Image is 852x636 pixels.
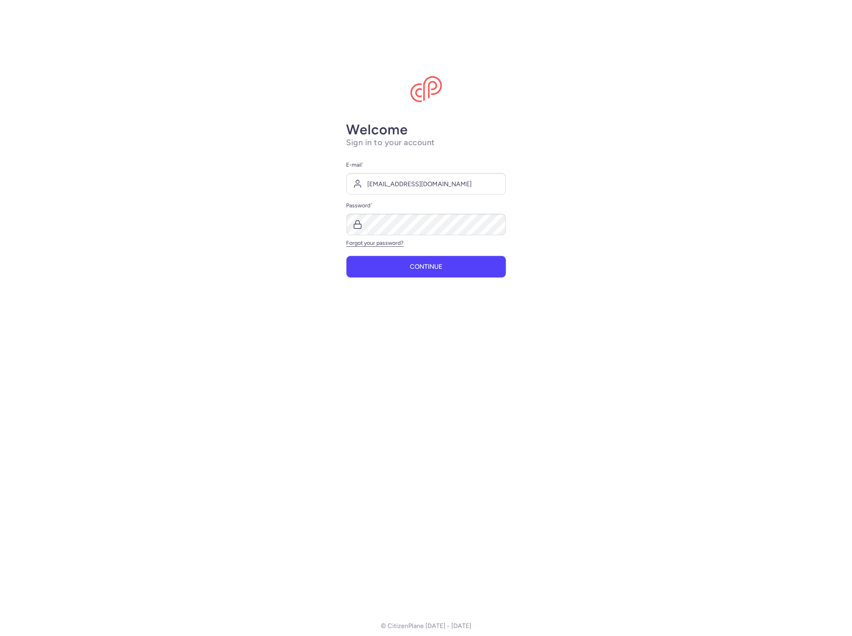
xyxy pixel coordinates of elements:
[410,76,442,102] img: CitizenPlane logo
[346,138,506,148] h1: Sign in to your account
[346,201,506,211] label: Password
[410,263,442,270] span: Continue
[381,622,471,630] p: © CitizenPlane [DATE] - [DATE]
[346,160,506,170] label: E-mail
[346,240,404,246] a: Forgot your password?
[346,256,506,278] button: Continue
[346,173,506,195] input: user@example.com
[346,121,408,138] strong: Welcome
